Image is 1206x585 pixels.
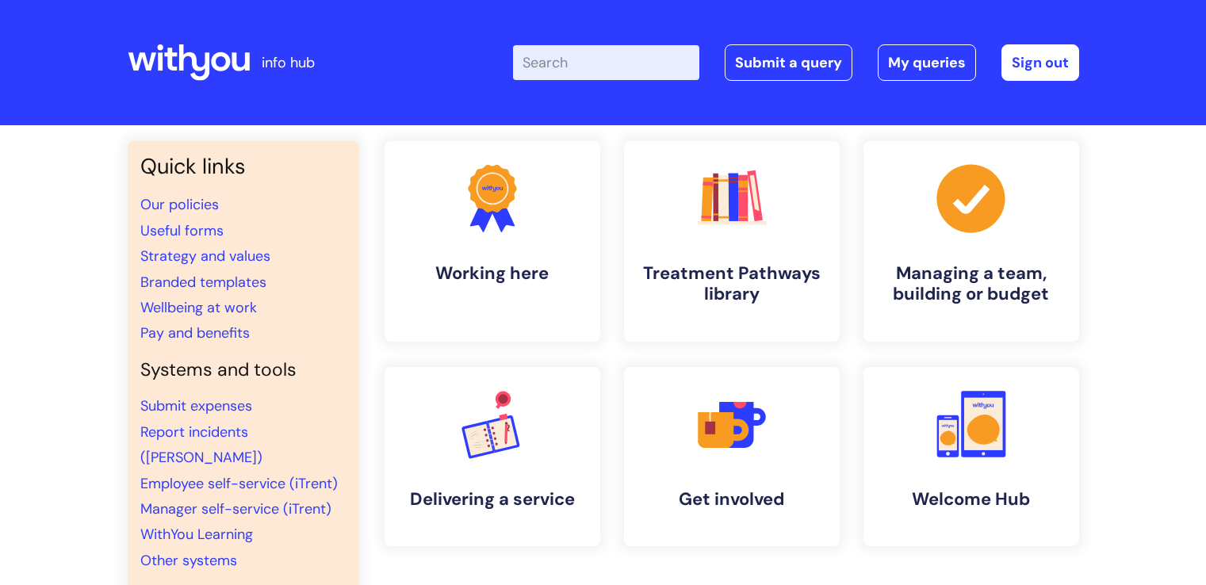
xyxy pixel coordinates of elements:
h4: Systems and tools [140,359,346,381]
a: My queries [878,44,976,81]
div: | - [513,44,1079,81]
a: Pay and benefits [140,323,250,342]
a: Our policies [140,195,219,214]
h4: Treatment Pathways library [637,263,827,305]
h4: Working here [397,263,588,284]
a: Welcome Hub [863,367,1079,546]
a: Working here [385,141,600,342]
a: Treatment Pathways library [624,141,840,342]
a: Manager self-service (iTrent) [140,499,331,518]
h4: Welcome Hub [876,489,1066,510]
h4: Delivering a service [397,489,588,510]
a: Wellbeing at work [140,298,257,317]
a: Get involved [624,367,840,546]
a: WithYou Learning [140,525,253,544]
a: Submit a query [725,44,852,81]
a: Strategy and values [140,247,270,266]
a: Submit expenses [140,396,252,415]
a: Employee self-service (iTrent) [140,474,338,493]
a: Managing a team, building or budget [863,141,1079,342]
h3: Quick links [140,154,346,179]
input: Search [513,45,699,80]
a: Useful forms [140,221,224,240]
a: Sign out [1001,44,1079,81]
a: Branded templates [140,273,266,292]
a: Other systems [140,551,237,570]
h4: Get involved [637,489,827,510]
h4: Managing a team, building or budget [876,263,1066,305]
a: Report incidents ([PERSON_NAME]) [140,422,262,467]
p: info hub [262,50,315,75]
a: Delivering a service [385,367,600,546]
